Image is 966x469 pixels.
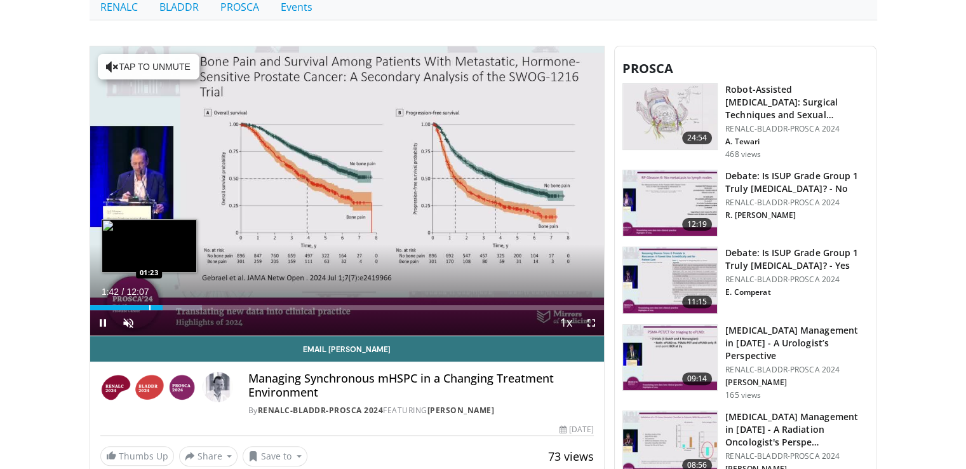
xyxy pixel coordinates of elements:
video-js: Video Player [90,46,605,337]
button: Share [179,446,238,466]
h3: [MEDICAL_DATA] Management in [DATE] - A Radiation Oncologist's Perspe… [725,411,868,449]
p: A. Tewari [725,137,868,147]
button: Pause [90,310,116,336]
h3: [MEDICAL_DATA] Management in [DATE] - A Urologist’s Perspective [725,324,868,362]
img: RENALC-BLADDR-PROSCA 2024 [100,372,198,402]
div: By FEATURING [248,405,594,416]
img: c2c6861b-c9f1-43f5-9a07-b6555efefcee.150x105_q85_crop-smart_upscale.jpg [623,84,717,150]
button: Tap to unmute [98,54,199,79]
span: 09:14 [682,372,713,385]
a: Email [PERSON_NAME] [90,336,605,362]
a: 12:19 Debate: Is ISUP Grade Group 1 Truly [MEDICAL_DATA]? - No RENALC-BLADDR-PROSCA 2024 R. [PERS... [622,170,868,237]
a: 11:15 Debate: Is ISUP Grade Group 1 Truly [MEDICAL_DATA]? - Yes RENALC-BLADDR-PROSCA 2024 E. Comp... [622,247,868,314]
img: bf3eb259-e91a-4ae3-9b22-f4a5692e842f.150x105_q85_crop-smart_upscale.jpg [623,247,717,313]
img: Avatar [203,372,233,402]
img: 4f634cfc-165f-4b2d-97c0-49d653ccf9ea.150x105_q85_crop-smart_upscale.jpg [623,325,717,391]
p: RENALC-BLADDR-PROSCA 2024 [725,198,868,208]
div: Progress Bar [90,305,605,310]
button: Unmute [116,310,141,336]
p: 468 views [725,149,761,160]
p: RENALC-BLADDR-PROSCA 2024 [725,275,868,285]
span: 24:54 [682,132,713,144]
p: RENALC-BLADDR-PROSCA 2024 [725,451,868,461]
button: Save to [243,446,307,466]
img: 4ce2da21-29fc-4039-99c8-415d5b158b51.150x105_q85_crop-smart_upscale.jpg [623,170,717,236]
a: [PERSON_NAME] [427,405,495,416]
h3: Debate: Is ISUP Grade Group 1 Truly [MEDICAL_DATA]? - Yes [725,247,868,272]
span: 73 views [548,449,594,464]
img: image.jpeg [102,219,197,273]
a: RENALC-BLADDR-PROSCA 2024 [258,405,384,416]
div: [DATE] [560,424,594,435]
p: RENALC-BLADDR-PROSCA 2024 [725,365,868,375]
p: RENALC-BLADDR-PROSCA 2024 [725,124,868,134]
p: 165 views [725,390,761,400]
a: 09:14 [MEDICAL_DATA] Management in [DATE] - A Urologist’s Perspective RENALC-BLADDR-PROSCA 2024 [... [622,324,868,400]
p: R. [PERSON_NAME] [725,210,868,221]
span: PROSCA [622,60,673,77]
span: / [122,287,124,297]
span: 1:42 [102,287,119,297]
h4: Managing Synchronous mHSPC in a Changing Treatment Environment [248,372,594,399]
button: Playback Rate [553,310,579,336]
h3: Robot-Assisted [MEDICAL_DATA]: Surgical Techniques and Sexual… [725,83,868,121]
p: [PERSON_NAME] [725,377,868,388]
p: E. Comperat [725,287,868,297]
a: Thumbs Up [100,446,174,466]
h3: Debate: Is ISUP Grade Group 1 Truly [MEDICAL_DATA]? - No [725,170,868,195]
span: 12:07 [126,287,149,297]
span: 12:19 [682,218,713,231]
button: Fullscreen [579,310,604,336]
span: 11:15 [682,296,713,308]
a: 24:54 Robot-Assisted [MEDICAL_DATA]: Surgical Techniques and Sexual… RENALC-BLADDR-PROSCA 2024 A.... [622,83,868,160]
